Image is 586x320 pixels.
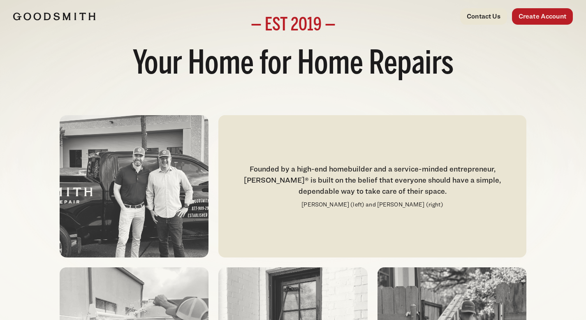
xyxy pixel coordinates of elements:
img: Goodsmith [13,12,95,21]
a: Create Account [512,8,573,25]
div: Founded by a high-end homebuilder and a service-minded entrepreneur, [PERSON_NAME]® is built on t... [228,163,516,197]
p: [PERSON_NAME] (left) and [PERSON_NAME] (right) [301,200,443,209]
a: Contact Us [460,8,507,25]
h1: Your Home for Home Repairs [13,44,573,86]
